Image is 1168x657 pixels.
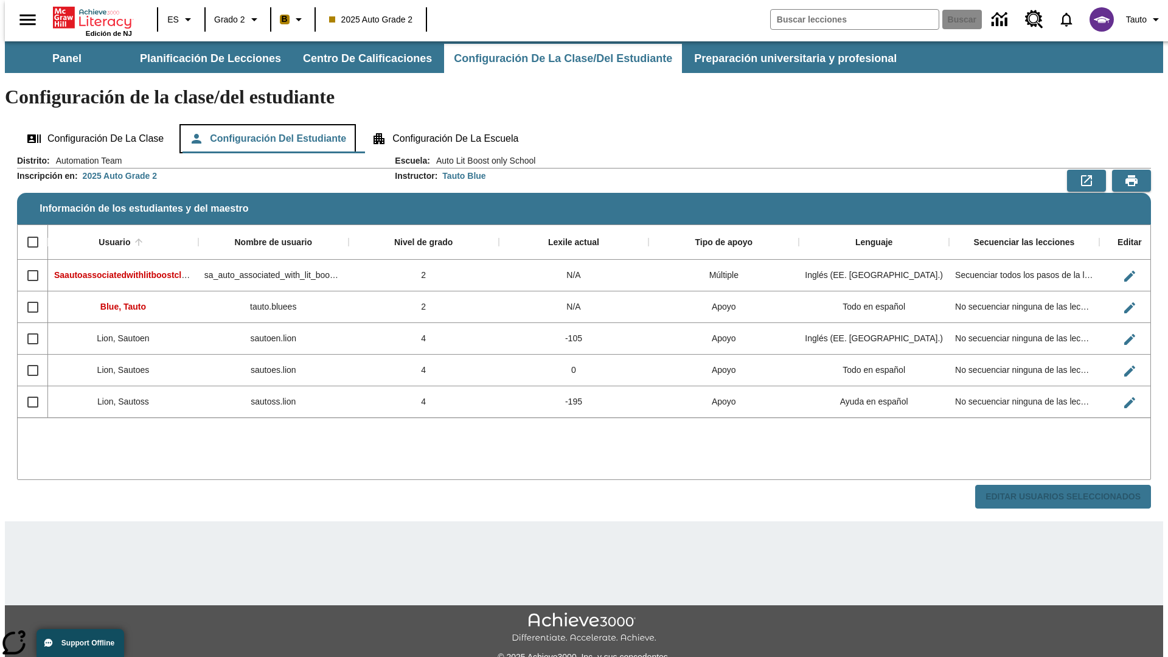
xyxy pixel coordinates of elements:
h1: Configuración de la clase/del estudiante [5,86,1163,108]
button: Perfil/Configuración [1121,9,1168,30]
button: Lenguaje: ES, Selecciona un idioma [162,9,201,30]
h2: Escuela : [395,156,430,166]
span: Lion, Sautoes [97,365,150,375]
img: Achieve3000 Differentiate Accelerate Achieve [512,613,656,644]
h2: Distrito : [17,156,50,166]
div: 4 [349,386,499,418]
div: Configuración de la clase/del estudiante [17,124,1151,153]
div: Apoyo [648,355,799,386]
h2: Instructor : [395,171,437,181]
h2: Inscripción en : [17,171,78,181]
div: Tipo de apoyo [695,237,753,248]
div: sautoen.lion [198,323,349,355]
input: Buscar campo [771,10,939,29]
a: Centro de información [984,3,1018,36]
button: Configuración del estudiante [179,124,356,153]
div: N/A [499,291,649,323]
span: 2025 Auto Grade 2 [329,13,413,26]
button: Grado: Grado 2, Elige un grado [209,9,266,30]
div: Nombre de usuario [234,237,312,248]
button: Configuración de la escuela [362,124,528,153]
div: Subbarra de navegación [5,44,908,73]
button: Panel [6,44,128,73]
button: Editar Usuario [1118,264,1142,288]
div: Múltiple [648,260,799,291]
div: Apoyo [648,291,799,323]
div: tauto.bluees [198,291,349,323]
div: Nivel de grado [394,237,453,248]
div: N/A [499,260,649,291]
span: Support Offline [61,639,114,647]
img: avatar image [1090,7,1114,32]
button: Editar Usuario [1118,327,1142,352]
div: No secuenciar ninguna de las lecciones [949,291,1099,323]
div: Tauto Blue [442,170,485,182]
div: Secuenciar todos los pasos de la lección [949,260,1099,291]
button: Configuración de la clase/del estudiante [444,44,682,73]
div: Apoyo [648,386,799,418]
button: Planificación de lecciones [130,44,291,73]
a: Centro de recursos, Se abrirá en una pestaña nueva. [1018,3,1051,36]
span: Grado 2 [214,13,245,26]
div: Ayuda en español [799,386,949,418]
div: Portada [53,4,132,37]
div: 2 [349,260,499,291]
div: Apoyo [648,323,799,355]
span: Tauto [1126,13,1147,26]
span: Blue, Tauto [100,302,146,311]
div: -195 [499,386,649,418]
div: Información de los estudiantes y del maestro [17,155,1151,509]
div: Inglés (EE. UU.) [799,260,949,291]
button: Centro de calificaciones [293,44,442,73]
div: Editar [1118,237,1142,248]
div: -105 [499,323,649,355]
span: Lion, Sautoss [97,397,149,406]
div: 4 [349,323,499,355]
div: No secuenciar ninguna de las lecciones [949,355,1099,386]
div: Todo en español [799,355,949,386]
span: Auto Lit Boost only School [430,155,535,167]
div: sa_auto_associated_with_lit_boost_classes [198,260,349,291]
div: 0 [499,355,649,386]
button: Editar Usuario [1118,359,1142,383]
div: No secuenciar ninguna de las lecciones [949,323,1099,355]
div: No secuenciar ninguna de las lecciones [949,386,1099,418]
button: Exportar a CSV [1067,170,1106,192]
a: Notificaciones [1051,4,1082,35]
div: Todo en español [799,291,949,323]
button: Escoja un nuevo avatar [1082,4,1121,35]
span: Edición de NJ [86,30,132,37]
div: Usuario [99,237,130,248]
span: B [282,12,288,27]
div: 2 [349,291,499,323]
button: Boost El color de la clase es anaranjado claro. Cambiar el color de la clase. [275,9,311,30]
button: Vista previa de impresión [1112,170,1151,192]
span: ES [167,13,179,26]
div: Subbarra de navegación [5,41,1163,73]
button: Configuración de la clase [17,124,173,153]
a: Portada [53,5,132,30]
button: Support Offline [36,629,124,657]
div: Secuenciar las lecciones [974,237,1075,248]
div: Inglés (EE. UU.) [799,323,949,355]
button: Preparación universitaria y profesional [684,44,906,73]
span: Información de los estudiantes y del maestro [40,203,248,214]
div: sautoss.lion [198,386,349,418]
div: 2025 Auto Grade 2 [83,170,157,182]
span: Lion, Sautoen [97,333,149,343]
div: Lenguaje [855,237,892,248]
button: Editar Usuario [1118,296,1142,320]
span: Saautoassociatedwithlitboostcl, Saautoassociatedwithlitboostcl [54,270,313,280]
span: Automation Team [50,155,122,167]
div: Lexile actual [548,237,599,248]
button: Abrir el menú lateral [10,2,46,38]
button: Editar Usuario [1118,391,1142,415]
div: sautoes.lion [198,355,349,386]
div: 4 [349,355,499,386]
